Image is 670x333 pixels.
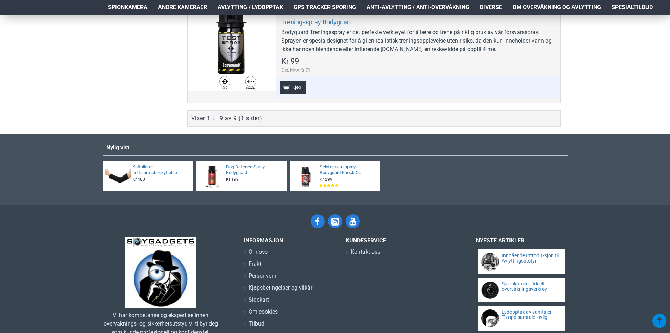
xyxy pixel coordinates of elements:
a: Frakt [244,260,261,272]
img: Dog Defence Spray – Bodyguard [199,164,225,189]
a: Tilbud [244,320,264,332]
span: Kjøpsbetingelser og vilkår [249,284,312,292]
a: Spionkamera: Ideelt overvåkningsverktøy [502,281,559,292]
span: Kontakt oss [351,248,380,256]
span: Om cookies [249,308,278,316]
a: Treningsspray Bodyguard [281,18,353,26]
h3: Nyeste artikler [476,237,568,244]
span: Tilbud [249,320,264,328]
h3: INFORMASJON [244,237,335,244]
span: Anti-avlytting / Anti-overvåkning [367,3,469,12]
span: Avlytting / Lydopptak [218,3,283,12]
a: Kuttsikker underarmsbeskyttelse [132,164,188,176]
span: Kr 99 [281,57,299,65]
a: Lydopptak av samtaler - Ta opp samtale lovlig [502,309,559,320]
a: Om oss [244,248,268,260]
span: Personvern [249,272,276,280]
span: GPS Tracker Sporing [294,3,356,12]
span: Spionkamera [108,3,148,12]
a: Om cookies [244,308,278,320]
span: Spesialtilbud [612,3,653,12]
span: Om oss [249,248,268,256]
img: SpyGadgets.no [125,237,196,308]
a: Dog Defence Spray – Bodyguard [226,164,282,176]
a: Personvern [244,272,276,284]
img: Kuttsikker underarmsbeskyttelse [105,164,131,189]
a: Sidekart [244,296,269,308]
span: Diverse [480,3,502,12]
span: Kr 199 [226,177,239,182]
span: Kr 299 [320,177,332,182]
div: Viser 1 til 9 av 9 (1 sider) [191,114,262,123]
span: Eks. MVA:Kr 79 [281,67,311,73]
span: Sidekart [249,296,269,304]
span: Kjøp [290,85,303,90]
span: Frakt [249,260,261,268]
a: Treningsspray Bodyguard Treningsspray Bodyguard [188,3,276,91]
span: Kr 480 [132,177,145,182]
a: Nylig vist [103,141,133,155]
div: Bodyguard Treningsspray er det perfekte verktøyet for å lære og trene på riktig bruk av vår forsv... [281,28,555,54]
a: Inngående Introduksjon til Avlyttingsutstyr [502,253,559,264]
span: Om overvåkning og avlytting [513,3,601,12]
h3: Kundeservice [346,237,451,244]
a: Kjøpsbetingelser og vilkår [244,284,312,296]
img: Selvforsvarsspray Bodyguard Knock Out [293,164,318,189]
a: Selvforsvarsspray Bodyguard Knock Out [320,164,376,176]
a: Kontakt oss [346,248,380,260]
span: Andre kameraer [158,3,207,12]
